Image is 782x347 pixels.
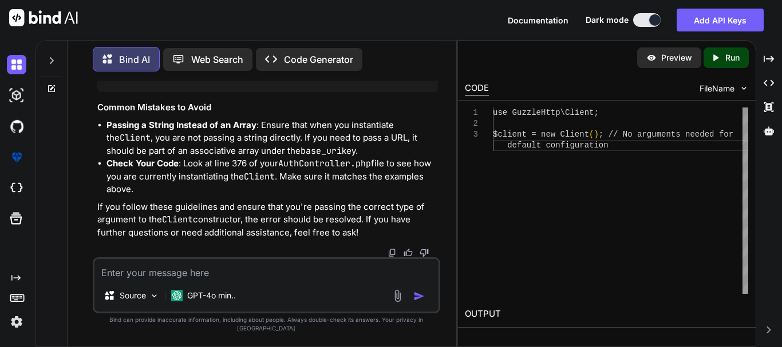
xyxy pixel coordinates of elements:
[677,9,764,31] button: Add API Keys
[465,118,478,129] div: 2
[388,248,397,257] img: copy
[301,145,342,157] code: base_uri
[7,117,26,136] img: githubDark
[106,119,438,158] p: : Ensure that when you instantiate the , you are not passing a string directly. If you need to pa...
[97,201,438,240] p: If you follow these guidelines and ensure that you're passing the correct type of argument to the...
[391,289,404,302] img: attachment
[586,14,629,26] span: Dark mode
[458,301,756,328] h2: OUTPUT
[93,316,440,333] p: Bind can provide inaccurate information, including about people. Always double-check its answers....
[162,214,193,225] code: Client
[119,53,150,66] p: Bind AI
[465,82,489,95] div: CODE
[739,83,749,93] img: chevron down
[278,158,371,169] code: AuthController.php
[599,130,733,139] span: ; // No arguments needed for
[7,178,26,198] img: cloudideIcon
[413,290,425,302] img: icon
[7,147,26,167] img: premium
[700,83,734,94] span: FileName
[594,130,598,139] span: )
[106,157,438,196] p: : Look at line 376 of your file to see how you are currently instantiating the . Make sure it mat...
[171,290,183,301] img: GPT-4o mini
[493,108,599,117] span: use GuzzleHttp\Client;
[120,132,151,143] code: Client
[646,53,657,63] img: preview
[7,55,26,74] img: darkChat
[420,248,429,257] img: dislike
[106,158,179,169] strong: Check Your Code
[404,248,413,257] img: like
[120,290,146,301] p: Source
[187,290,236,301] p: GPT-4o min..
[589,130,594,139] span: (
[465,129,478,140] div: 3
[149,291,159,301] img: Pick Models
[507,141,608,150] span: default configuration
[9,9,78,26] img: Bind AI
[244,171,275,182] code: Client
[7,312,26,332] img: settings
[725,52,740,63] p: Run
[508,15,568,25] span: Documentation
[508,14,568,26] button: Documentation
[493,130,589,139] span: $client = new Client
[106,119,256,130] strong: Passing a String Instead of an Array
[97,101,438,114] h3: Common Mistakes to Avoid
[7,86,26,105] img: darkAi-studio
[284,53,353,66] p: Code Generator
[661,52,692,63] p: Preview
[465,107,478,118] div: 1
[191,53,243,66] p: Web Search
